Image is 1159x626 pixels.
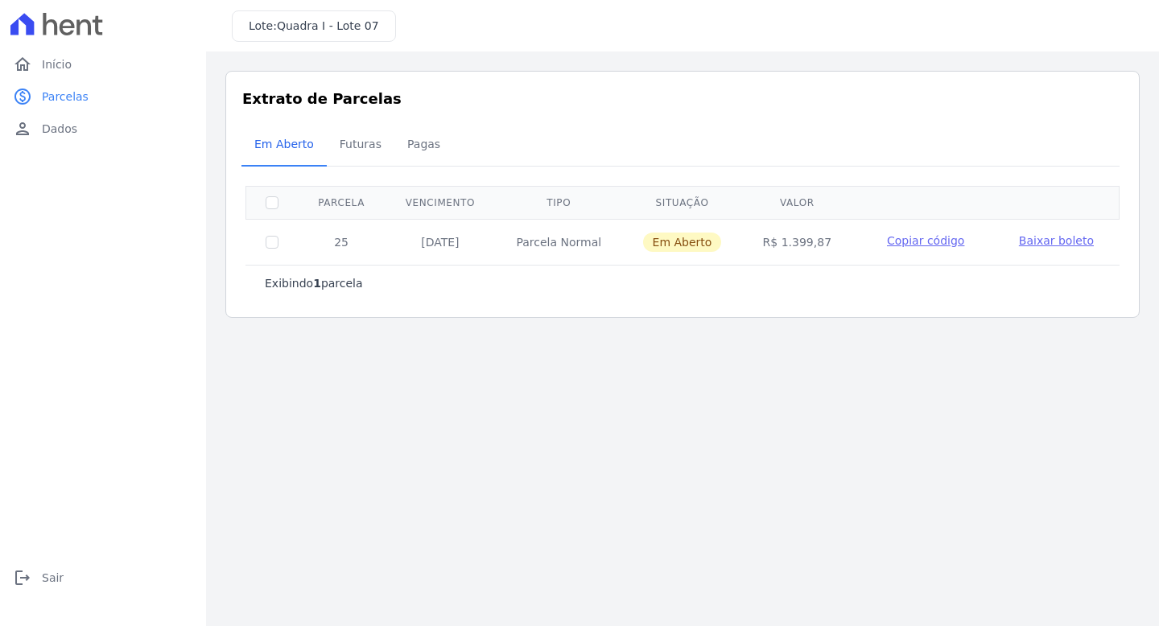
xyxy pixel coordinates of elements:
button: Copiar código [872,233,980,249]
td: Parcela Normal [496,219,622,265]
th: Tipo [496,186,622,219]
h3: Extrato de Parcelas [242,88,1123,109]
h3: Lote: [249,18,379,35]
p: Exibindo parcela [265,275,363,291]
th: Parcela [298,186,385,219]
th: Situação [622,186,742,219]
td: 25 [298,219,385,265]
i: paid [13,87,32,106]
span: Quadra I - Lote 07 [277,19,379,32]
a: paidParcelas [6,80,200,113]
a: Baixar boleto [1019,233,1094,249]
span: Dados [42,121,77,137]
a: Futuras [327,125,394,167]
span: Copiar código [887,234,964,247]
b: 1 [313,277,321,290]
span: Em Aberto [643,233,722,252]
td: R$ 1.399,87 [742,219,852,265]
span: Baixar boleto [1019,234,1094,247]
span: Sair [42,570,64,586]
a: personDados [6,113,200,145]
span: Parcelas [42,89,89,105]
span: Em Aberto [245,128,324,160]
td: [DATE] [385,219,495,265]
th: Vencimento [385,186,495,219]
a: Pagas [394,125,453,167]
th: Valor [742,186,852,219]
a: homeInício [6,48,200,80]
span: Início [42,56,72,72]
span: Pagas [398,128,450,160]
i: person [13,119,32,138]
i: logout [13,568,32,587]
a: Em Aberto [241,125,327,167]
i: home [13,55,32,74]
a: logoutSair [6,562,200,594]
span: Futuras [330,128,391,160]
